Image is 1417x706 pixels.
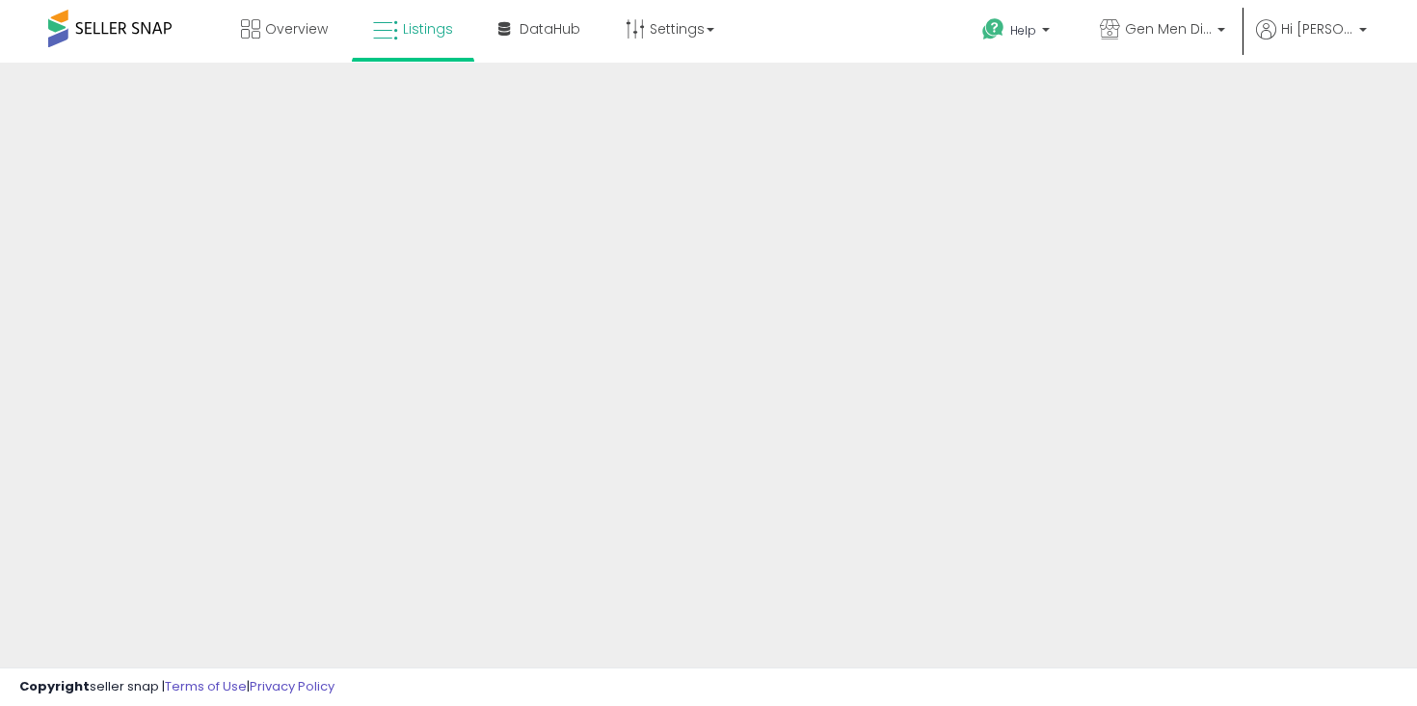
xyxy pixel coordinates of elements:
[1256,19,1367,63] a: Hi [PERSON_NAME]
[1125,19,1212,39] span: Gen Men Distributor
[265,19,328,39] span: Overview
[981,17,1005,41] i: Get Help
[250,677,334,695] a: Privacy Policy
[520,19,580,39] span: DataHub
[967,3,1069,63] a: Help
[1281,19,1353,39] span: Hi [PERSON_NAME]
[403,19,453,39] span: Listings
[165,677,247,695] a: Terms of Use
[19,677,90,695] strong: Copyright
[1010,22,1036,39] span: Help
[19,678,334,696] div: seller snap | |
